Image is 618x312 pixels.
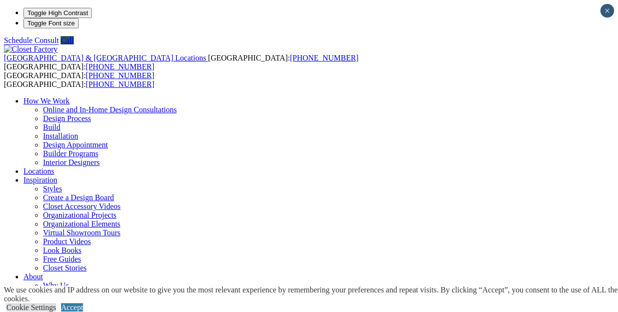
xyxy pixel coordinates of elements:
span: Toggle Font size [27,20,75,27]
a: Online and In-Home Design Consultations [43,105,177,114]
a: Organizational Elements [43,220,120,228]
span: Toggle High Contrast [27,9,88,17]
div: We use cookies and IP address on our website to give you the most relevant experience by remember... [4,286,618,303]
a: Installation [43,132,78,140]
img: Closet Factory [4,45,58,54]
a: [PHONE_NUMBER] [86,62,154,71]
a: Inspiration [23,176,57,184]
a: Closet Accessory Videos [43,202,121,210]
a: Locations [23,167,54,175]
a: Styles [43,185,62,193]
a: Builder Programs [43,149,98,158]
a: About [23,272,43,281]
a: Cookie Settings [6,303,56,312]
a: Organizational Projects [43,211,116,219]
a: Virtual Showroom Tours [43,229,121,237]
button: Toggle Font size [23,18,79,28]
a: Design Process [43,114,91,123]
span: [GEOGRAPHIC_DATA]: [GEOGRAPHIC_DATA]: [4,54,359,71]
a: Accept [61,303,83,312]
span: [GEOGRAPHIC_DATA] & [GEOGRAPHIC_DATA] Locations [4,54,206,62]
a: Why Us [43,281,69,290]
button: Toggle High Contrast [23,8,92,18]
a: Schedule Consult [4,36,59,44]
a: How We Work [23,97,70,105]
a: [PHONE_NUMBER] [86,71,154,80]
a: Interior Designers [43,158,100,166]
a: [PHONE_NUMBER] [290,54,358,62]
a: Design Appointment [43,141,108,149]
a: Product Videos [43,237,91,246]
a: [PHONE_NUMBER] [86,80,154,88]
a: Create a Design Board [43,193,114,202]
a: Free Guides [43,255,81,263]
button: Close [600,4,614,18]
span: [GEOGRAPHIC_DATA]: [GEOGRAPHIC_DATA]: [4,71,154,88]
a: Build [43,123,61,131]
a: [GEOGRAPHIC_DATA] & [GEOGRAPHIC_DATA] Locations [4,54,208,62]
a: Look Books [43,246,82,254]
a: Call [61,36,74,44]
a: Closet Stories [43,264,86,272]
